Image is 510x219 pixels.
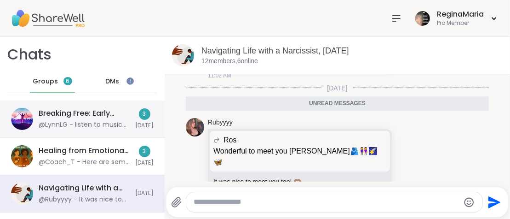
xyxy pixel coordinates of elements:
h1: Chats [7,44,52,65]
div: Pro Member [437,19,484,27]
p: 12 members, 6 online [201,57,258,66]
div: Breaking Free: Early Recovery from [GEOGRAPHIC_DATA], [DATE] [39,108,130,118]
span: Groups [33,77,58,86]
img: Navigating Life with a Narcissist, Sep 09 [11,183,33,205]
div: @LynnLG - listen to music or podcast at all times to keep the intrusive thoughts [39,120,130,130]
span: DMs [105,77,119,86]
span: [DATE] [321,83,353,93]
img: ReginaMaria [415,11,430,26]
span: 11:02 AM [208,71,231,80]
p: It was nice to meet you too! 🫶 [213,177,386,186]
div: @Coach_T - Here are some national resources that may be helpful: ﻿﻿988 Suicide & Crisis Lifeline ... [39,158,130,167]
img: https://sharewell-space-live.sfo3.digitaloceanspaces.com/user-generated/965ca5a2-12c2-4034-8615-3... [186,118,204,136]
a: Rubyyyy [208,118,233,127]
span: 6 [66,77,69,85]
textarea: Type your message [194,197,460,207]
img: Healing from Emotional Abuse , Sep 12 [11,145,33,167]
span: [DATE] [135,159,154,167]
div: @Rubyyyy - It was nice to meet you too! 🫶🏽 [39,195,130,204]
div: Unread messages [186,96,489,111]
div: ReginaMaria [437,9,484,19]
img: ShareWell Nav Logo [11,2,85,35]
div: 3 [139,108,150,120]
div: 3 [139,146,150,157]
div: Navigating Life with a Narcissist, [DATE] [39,183,130,193]
img: Breaking Free: Early Recovery from Abuse, Sep 11 [11,108,33,130]
a: Navigating Life with a Narcissist, [DATE] [201,46,349,55]
p: Wonderful to meet you [PERSON_NAME]🫂👭🌠🦋 [213,146,386,168]
img: Navigating Life with a Narcissist, Sep 09 [172,44,194,66]
span: [DATE] [135,189,154,197]
div: Healing from Emotional Abuse , [DATE] [39,146,130,156]
button: Send [483,192,504,213]
iframe: Spotlight [126,77,134,85]
span: [DATE] [135,122,154,130]
span: Ros [223,135,236,146]
button: Emoji picker [464,197,475,208]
